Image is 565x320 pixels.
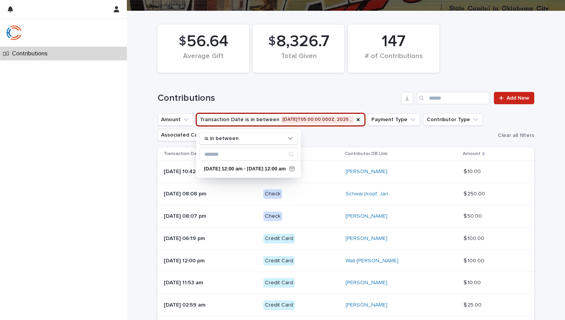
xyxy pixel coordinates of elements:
[158,205,534,227] tr: [DATE] 08:07 pmCheck[PERSON_NAME] $ 50.00$ 50.00
[464,256,486,264] p: $ 100.00
[164,213,257,220] p: [DATE] 08:07 pm
[464,234,486,242] p: $ 100.00
[263,278,295,288] div: Credit Card
[164,258,257,264] p: [DATE] 12:00 pm
[200,148,297,160] input: Search
[9,50,54,57] p: Contributions
[164,302,257,308] p: [DATE] 02:59 am
[179,34,186,49] span: $
[464,300,483,308] p: $ 25.00
[494,92,534,104] a: Add New
[346,280,387,286] a: [PERSON_NAME]
[346,235,387,242] a: [PERSON_NAME]
[268,34,276,49] span: $
[196,113,365,126] button: Transaction Date
[263,212,282,221] div: Check
[158,113,193,126] button: Amount
[361,52,426,68] div: # of Contributions
[346,213,387,220] a: [PERSON_NAME]
[498,133,534,138] span: Clear all filters
[276,32,329,51] span: 8,326.7
[263,300,295,310] div: Credit Card
[495,130,534,141] button: Clear all filters
[346,191,388,197] a: Schwarzkopf, Jan
[199,163,298,175] div: [DATE] 12:00 am - [DATE] 12:00 am
[164,280,257,286] p: [DATE] 11:53 am
[164,235,257,242] p: [DATE] 06:19 pm
[507,95,529,101] span: Add New
[263,256,295,266] div: Credit Card
[171,52,236,68] div: Average Gift
[164,168,257,175] p: [DATE] 10:42 pm
[416,92,489,104] input: Search
[346,302,387,308] a: [PERSON_NAME]
[423,113,483,126] button: Contributor Type
[158,250,534,272] tr: [DATE] 12:00 pmCredit CardWall-[PERSON_NAME] $ 100.00$ 100.00
[464,189,487,197] p: $ 250.00
[346,168,387,175] a: [PERSON_NAME]
[6,25,22,40] img: qJrBEDQOT26p5MY9181R
[266,52,331,68] div: Total Given
[204,167,286,172] p: [DATE] 12:00 am - [DATE] 12:00 am
[158,161,534,183] tr: [DATE] 10:42 pmCredit Card[PERSON_NAME] $ 10.00$ 10.00
[464,167,482,175] p: $ 10.00
[199,148,298,161] div: Search
[263,234,295,243] div: Credit Card
[164,191,257,197] p: [DATE] 08:08 pm
[368,113,420,126] button: Payment Type
[464,278,482,286] p: $ 10.00
[464,212,484,220] p: $ 50.00
[158,227,534,250] tr: [DATE] 06:19 pmCredit Card[PERSON_NAME] $ 100.00$ 100.00
[164,150,202,158] p: Transaction Date
[158,272,534,294] tr: [DATE] 11:53 amCredit Card[PERSON_NAME] $ 10.00$ 10.00
[158,129,232,141] button: Associated Candidates
[158,294,534,317] tr: [DATE] 02:59 amCredit Card[PERSON_NAME] $ 25.00$ 25.00
[263,189,282,199] div: Check
[346,258,399,264] a: Wall-[PERSON_NAME]
[187,32,228,51] span: 56.64
[361,32,426,51] div: 147
[345,150,387,158] p: Contributor DB LInk
[158,93,398,104] h1: Contributions
[204,135,239,142] p: is in between
[463,150,480,158] p: Amount
[158,183,534,205] tr: [DATE] 08:08 pmCheckSchwarzkopf, Jan $ 250.00$ 250.00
